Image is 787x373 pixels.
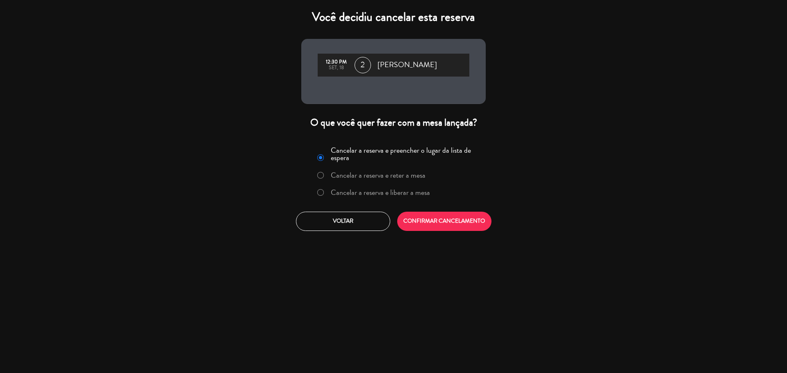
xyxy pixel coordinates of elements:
span: [PERSON_NAME] [378,59,437,71]
label: Cancelar a reserva e preencher o lugar da lista de espera [331,147,481,161]
div: O que você quer fazer com a mesa lançada? [301,116,486,129]
label: Cancelar a reserva e liberar a mesa [331,189,430,196]
button: Voltar [296,212,390,231]
label: Cancelar a reserva e reter a mesa [331,172,425,179]
span: 2 [355,57,371,73]
h4: Você decidiu cancelar esta reserva [301,10,486,25]
div: set, 18 [322,65,350,71]
div: 12:30 PM [322,59,350,65]
button: CONFIRMAR CANCELAMENTO [397,212,491,231]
